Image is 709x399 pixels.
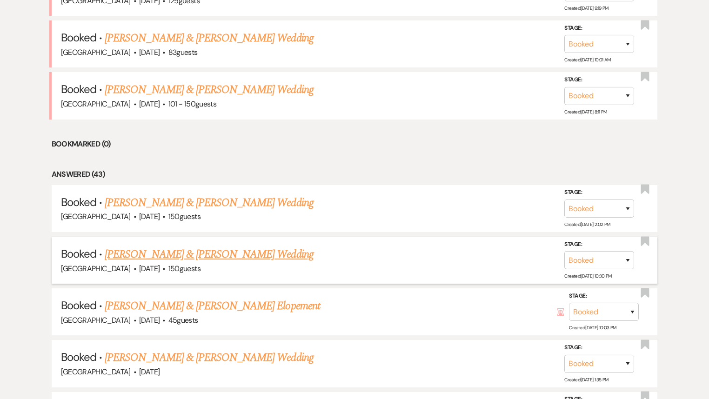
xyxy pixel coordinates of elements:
[61,367,131,377] span: [GEOGRAPHIC_DATA]
[139,99,160,109] span: [DATE]
[61,246,96,261] span: Booked
[564,23,634,33] label: Stage:
[61,315,131,325] span: [GEOGRAPHIC_DATA]
[569,291,639,301] label: Stage:
[139,212,160,221] span: [DATE]
[61,30,96,45] span: Booked
[52,168,658,180] li: Answered (43)
[61,82,96,96] span: Booked
[569,325,616,331] span: Created: [DATE] 10:03 PM
[139,47,160,57] span: [DATE]
[564,75,634,85] label: Stage:
[61,212,131,221] span: [GEOGRAPHIC_DATA]
[564,221,610,227] span: Created: [DATE] 2:02 PM
[61,350,96,364] span: Booked
[61,99,131,109] span: [GEOGRAPHIC_DATA]
[139,367,160,377] span: [DATE]
[168,264,201,273] span: 150 guests
[52,138,658,150] li: Bookmarked (0)
[564,109,607,115] span: Created: [DATE] 8:11 PM
[168,47,198,57] span: 83 guests
[105,298,320,314] a: [PERSON_NAME] & [PERSON_NAME] Elopement
[61,264,131,273] span: [GEOGRAPHIC_DATA]
[105,246,313,263] a: [PERSON_NAME] & [PERSON_NAME] Wedding
[105,81,313,98] a: [PERSON_NAME] & [PERSON_NAME] Wedding
[168,315,198,325] span: 45 guests
[564,376,608,382] span: Created: [DATE] 1:35 PM
[105,349,313,366] a: [PERSON_NAME] & [PERSON_NAME] Wedding
[61,47,131,57] span: [GEOGRAPHIC_DATA]
[564,343,634,353] label: Stage:
[139,264,160,273] span: [DATE]
[61,195,96,209] span: Booked
[168,212,201,221] span: 150 guests
[105,194,313,211] a: [PERSON_NAME] & [PERSON_NAME] Wedding
[564,239,634,250] label: Stage:
[61,298,96,313] span: Booked
[564,57,610,63] span: Created: [DATE] 10:01 AM
[564,273,611,279] span: Created: [DATE] 10:30 PM
[168,99,216,109] span: 101 - 150 guests
[564,187,634,198] label: Stage:
[139,315,160,325] span: [DATE]
[105,30,313,47] a: [PERSON_NAME] & [PERSON_NAME] Wedding
[564,5,608,11] span: Created: [DATE] 9:19 PM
